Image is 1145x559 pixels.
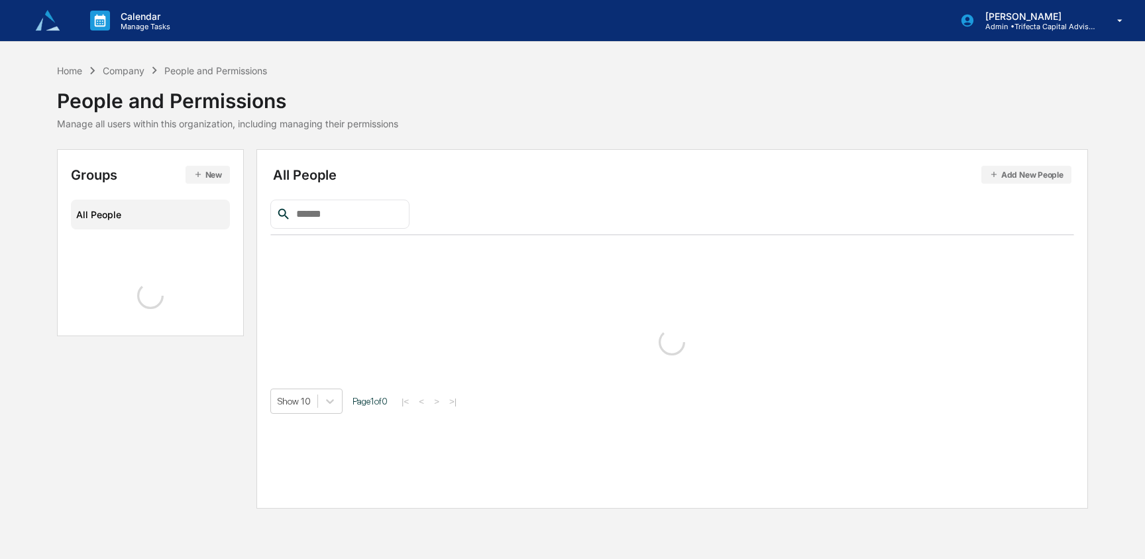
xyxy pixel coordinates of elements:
p: Manage Tasks [110,22,177,31]
img: logo [32,5,64,36]
p: [PERSON_NAME] [975,11,1098,22]
p: Admin • Trifecta Capital Advisors [975,22,1098,31]
button: Add New People [981,166,1071,184]
button: > [430,396,443,407]
div: People and Permissions [57,78,398,113]
div: People and Permissions [164,65,267,76]
div: Groups [71,166,230,184]
div: Manage all users within this organization, including managing their permissions [57,118,398,129]
button: New [186,166,230,184]
div: Company [103,65,144,76]
button: < [415,396,428,407]
div: All People [76,204,225,225]
button: |< [398,396,413,407]
div: Home [57,65,82,76]
button: >| [445,396,461,407]
div: All People [273,166,1071,184]
span: Page 1 of 0 [353,396,388,406]
p: Calendar [110,11,177,22]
